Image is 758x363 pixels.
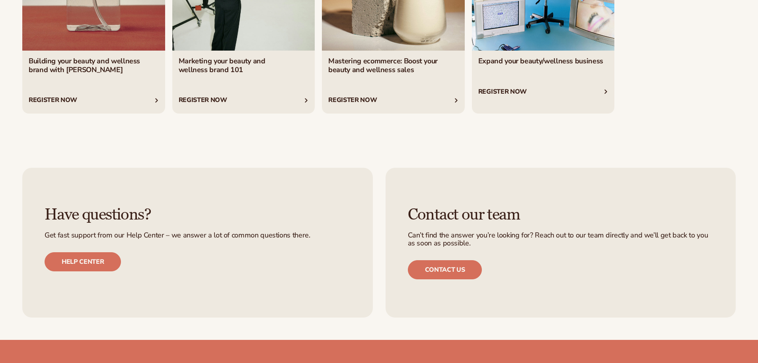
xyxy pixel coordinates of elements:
h3: Have questions? [45,206,351,224]
h3: Contact our team [408,206,714,224]
a: Contact us [408,260,482,279]
p: Get fast support from our Help Center – we answer a lot of common questions there. [45,232,351,239]
a: Help center [45,252,121,271]
p: Can’t find the answer you’re looking for? Reach out to our team directly and we’ll get back to yo... [408,232,714,247]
